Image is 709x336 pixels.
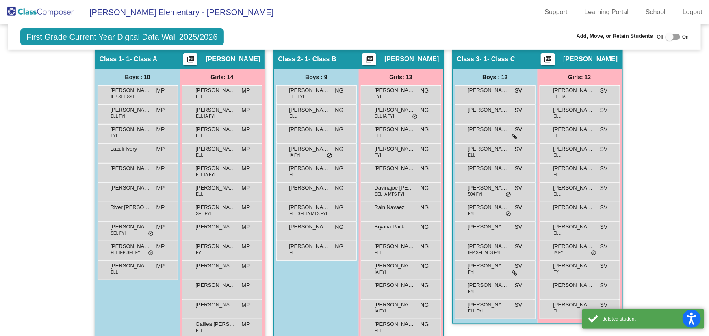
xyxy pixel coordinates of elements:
[100,55,122,63] span: Class 1
[20,28,224,45] span: First Grade Current Year Digital Data Wall 2025/2026
[196,203,236,211] span: [PERSON_NAME]
[196,94,204,100] span: ELL
[543,55,553,67] mat-icon: picture_as_pdf
[242,223,250,231] span: MP
[553,125,594,134] span: [PERSON_NAME]
[196,320,236,328] span: Galilea [PERSON_NAME]
[538,69,622,85] div: Girls: 12
[563,55,618,63] span: [PERSON_NAME]
[375,203,415,211] span: Rain Navaez
[600,106,608,114] span: SV
[362,53,376,65] button: Print Students Details
[457,55,480,63] span: Class 3
[421,262,429,270] span: NG
[375,191,404,197] span: SEL IA MTS FYI
[421,125,429,134] span: NG
[515,164,523,173] span: SV
[375,145,415,153] span: [PERSON_NAME]
[196,164,236,172] span: [PERSON_NAME] [PERSON_NAME]
[111,106,151,114] span: [PERSON_NAME]
[335,223,344,231] span: NG
[600,184,608,192] span: SV
[682,33,689,41] span: On
[468,308,483,314] span: ELL FYI
[196,86,236,95] span: [PERSON_NAME]
[242,125,250,134] span: MP
[541,53,555,65] button: Print Students Details
[95,69,180,85] div: Boys : 10
[421,164,429,173] span: NG
[600,145,608,153] span: SV
[553,86,594,95] span: [PERSON_NAME]
[468,106,509,114] span: [PERSON_NAME]
[515,106,523,114] span: SV
[111,250,142,256] span: ELL IEP SEL FYI
[289,164,330,172] span: [PERSON_NAME]
[676,6,709,19] a: Logout
[111,86,151,95] span: [PERSON_NAME]
[553,262,594,270] span: [PERSON_NAME]
[515,203,523,212] span: SV
[375,250,382,256] span: ELL
[600,281,608,290] span: SV
[111,164,151,172] span: [PERSON_NAME]
[468,191,483,197] span: 504 FYI
[196,125,236,134] span: [PERSON_NAME]
[554,230,561,236] span: ELL
[196,184,236,192] span: [PERSON_NAME]
[111,242,151,250] span: [PERSON_NAME]
[375,94,382,100] span: FYI
[196,113,215,119] span: ELL IA FYI
[242,203,250,212] span: MP
[375,184,415,192] span: Davinajoe [PERSON_NAME]
[242,301,250,309] span: MP
[196,262,236,270] span: [PERSON_NAME]
[290,250,297,256] span: ELL
[384,55,439,63] span: [PERSON_NAME]
[364,55,374,67] mat-icon: picture_as_pdf
[289,184,330,192] span: [PERSON_NAME]
[290,172,297,178] span: ELL
[111,113,126,119] span: ELL FYI
[335,125,344,134] span: NG
[421,281,429,290] span: NG
[196,242,236,250] span: [PERSON_NAME]
[242,242,250,251] span: MP
[375,223,415,231] span: Bryana Pack
[375,262,415,270] span: [PERSON_NAME]
[375,133,382,139] span: ELL
[468,250,501,256] span: IEP SEL MTS FYI
[335,106,344,114] span: NG
[375,164,415,172] span: [PERSON_NAME]
[553,301,594,309] span: [PERSON_NAME]
[506,192,512,198] span: do_not_disturb_alt
[242,145,250,153] span: MP
[554,250,565,256] span: IA FYI
[421,86,429,95] span: NG
[290,211,327,217] span: ELL SEL IA MTS FYI
[242,164,250,173] span: MP
[468,145,509,153] span: [PERSON_NAME]
[148,230,154,237] span: do_not_disturb_alt
[196,191,204,197] span: ELL
[468,125,509,134] span: [PERSON_NAME]
[421,242,429,251] span: NG
[600,242,608,251] span: SV
[412,114,418,120] span: do_not_disturb_alt
[196,211,211,217] span: SEL FYI
[375,320,415,328] span: [PERSON_NAME]
[156,262,165,270] span: MP
[375,125,415,134] span: [PERSON_NAME]
[421,145,429,153] span: NG
[156,203,165,212] span: MP
[480,55,515,63] span: - 1- Class C
[242,106,250,114] span: MP
[196,327,204,334] span: ELL
[111,262,151,270] span: [PERSON_NAME]
[196,172,215,178] span: ELL IA FYI
[375,308,386,314] span: IA FYI
[657,33,663,41] span: Off
[468,262,509,270] span: [PERSON_NAME]
[335,164,344,173] span: NG
[196,133,204,139] span: ELL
